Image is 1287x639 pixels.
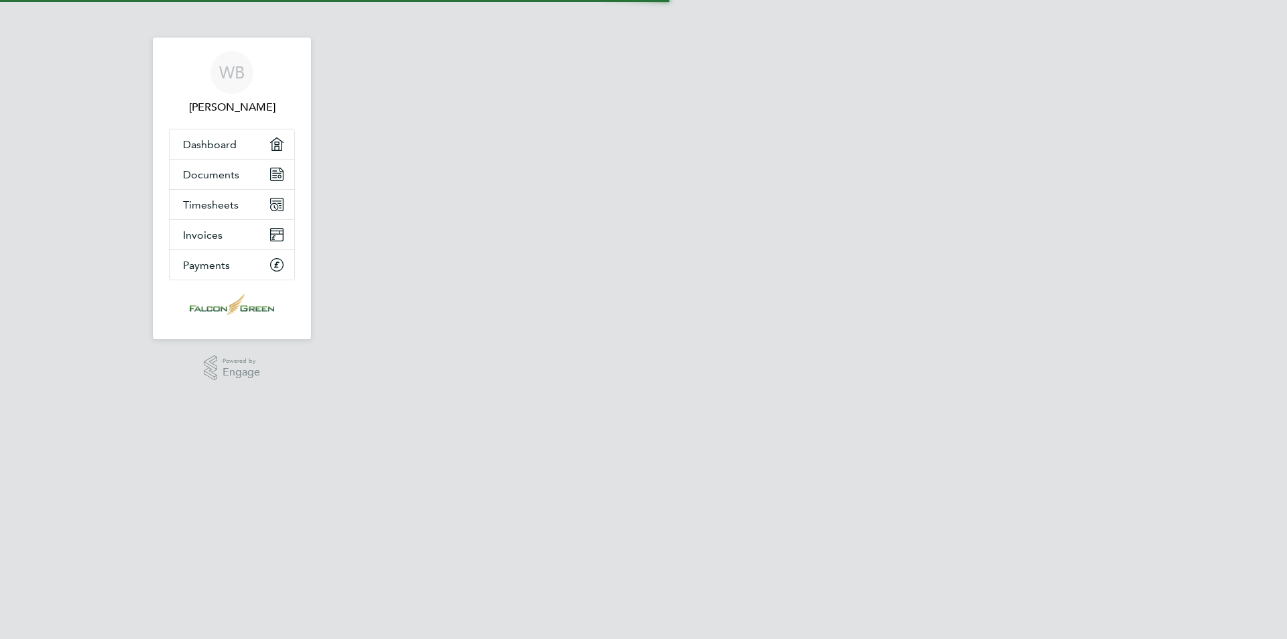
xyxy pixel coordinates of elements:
[170,190,294,219] a: Timesheets
[183,259,230,272] span: Payments
[169,294,295,315] a: Go to home page
[183,168,239,181] span: Documents
[219,64,245,81] span: WB
[190,294,274,315] img: falcongreen-logo-retina.png
[170,160,294,189] a: Documents
[223,355,260,367] span: Powered by
[204,355,261,381] a: Powered byEngage
[170,250,294,280] a: Payments
[153,38,311,339] nav: Main navigation
[223,367,260,378] span: Engage
[183,229,223,241] span: Invoices
[169,51,295,115] a: WB[PERSON_NAME]
[170,129,294,159] a: Dashboard
[183,138,237,151] span: Dashboard
[183,198,239,211] span: Timesheets
[169,99,295,115] span: Winston Branker
[170,220,294,249] a: Invoices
